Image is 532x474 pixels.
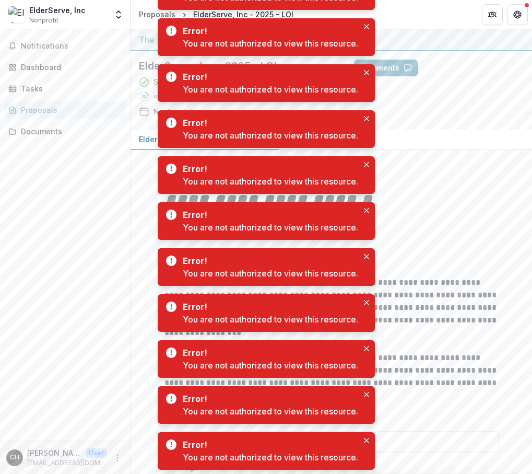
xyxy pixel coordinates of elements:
div: ElderServe, Inc - 2025 - LOI [193,9,293,20]
div: You are not authorized to view this resource. [183,37,358,50]
div: ElderServe, Inc [29,5,86,16]
button: Get Help [507,4,528,25]
p: User [86,448,107,458]
a: Proposals [4,101,126,119]
div: Saved 21 hours ago ( [DATE] @ 4:04pm ) [153,76,286,87]
button: Close [360,20,373,33]
button: Close [360,388,373,401]
div: Error! [183,117,354,129]
div: Error! [183,392,354,405]
button: Close [360,112,373,125]
div: Error! [183,209,354,221]
button: Close [360,250,373,263]
p: 86 % [153,93,161,100]
div: Proposals [21,105,117,115]
div: You are not authorized to view this resource. [183,129,358,142]
button: Close [360,296,373,309]
a: Tasks [4,80,126,97]
div: Error! [183,25,354,37]
div: Tasks [21,83,117,94]
div: Error! [183,71,354,83]
button: Answer Suggestions [422,60,524,76]
button: Close [360,434,373,447]
span: Nonprofit [29,16,58,25]
button: Close [360,204,373,217]
div: You are not authorized to view this resource. [183,405,358,418]
div: You are not authorized to view this resource. [183,313,358,326]
button: Partners [482,4,503,25]
button: Comments [354,60,418,76]
p: ElderServe, Inc - 2025 - LOI [139,134,239,145]
div: You are not authorized to view this resource. [183,451,358,464]
p: [PERSON_NAME] [27,447,81,458]
div: Error! [183,300,354,313]
div: Error! [183,346,354,359]
div: You are not authorized to view this resource. [183,221,358,234]
div: Candice Holt [10,454,19,461]
div: You are not authorized to view this resource. [183,175,358,188]
div: You are not authorized to view this resource. [183,359,358,372]
div: No due date [153,106,197,117]
div: Error! [183,255,354,267]
button: Close [360,158,373,171]
nav: breadcrumb [135,7,298,22]
div: Proposals [139,9,175,20]
p: [EMAIL_ADDRESS][DOMAIN_NAME] [27,458,107,468]
div: Error! [183,163,354,175]
button: Open entity switcher [111,4,126,25]
div: Dashboard [21,62,117,73]
h2: ElderServe, Inc - 2025 - LOI [139,60,337,72]
button: Notifications [4,38,126,54]
div: Documents [21,126,117,137]
button: Close [360,342,373,355]
div: Error! [183,438,354,451]
button: More [111,452,124,464]
div: You are not authorized to view this resource. [183,267,358,280]
div: You are not authorized to view this resource. [183,83,358,96]
button: Close [360,66,373,79]
img: ElderServe, Inc [8,6,25,23]
a: Proposals [135,7,180,22]
div: The [PERSON_NAME] Foundation [139,33,524,46]
a: Documents [4,123,126,140]
span: Notifications [21,42,122,51]
a: Dashboard [4,59,126,76]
